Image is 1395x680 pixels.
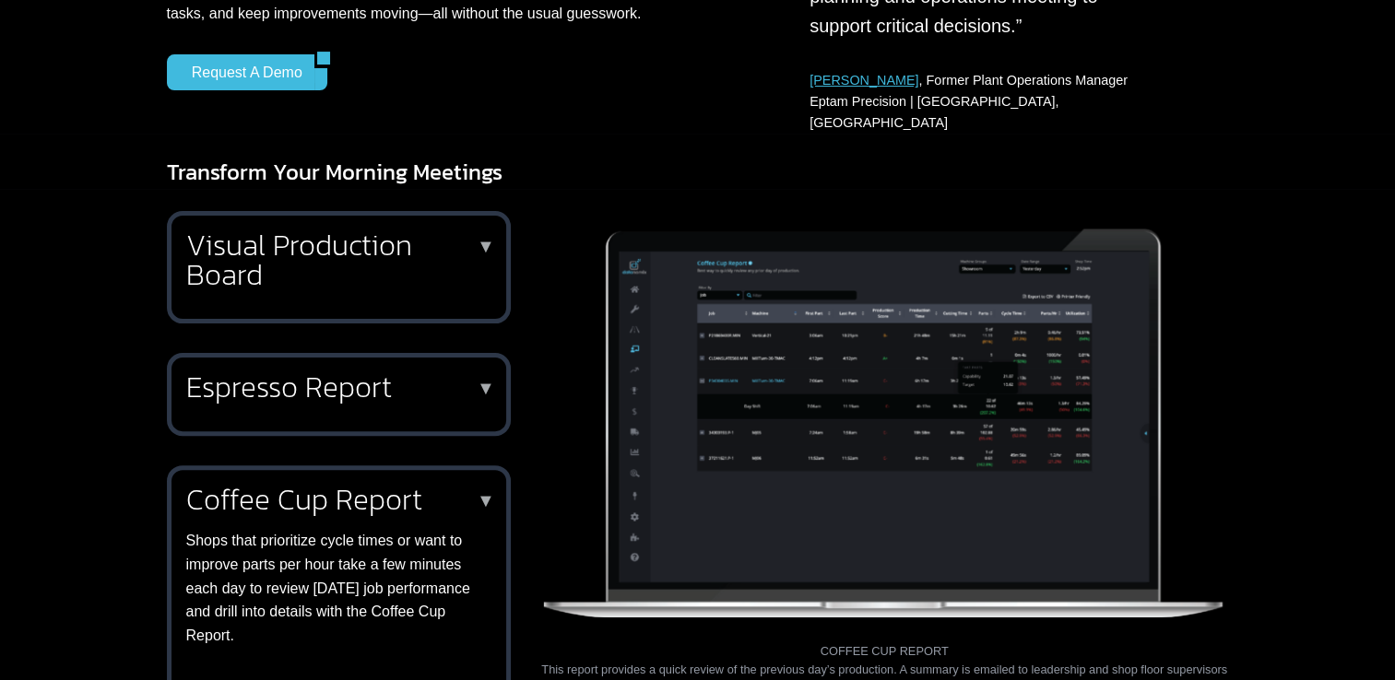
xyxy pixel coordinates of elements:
[477,494,495,507] p: ▼
[186,372,484,402] h2: Espresso Report
[186,485,484,514] h2: Coffee Cup Report
[477,381,495,394] p: ▼
[415,76,498,93] span: Phone number
[810,73,1128,130] span: , Former Plant Operations Manager Eptam Precision | [GEOGRAPHIC_DATA], [GEOGRAPHIC_DATA]
[810,73,918,88] a: [PERSON_NAME]
[186,230,484,289] h2: Visual Production Board
[186,529,484,647] p: Shops that prioritize cycle times or want to improve parts per hour take a few minutes each day t...
[251,411,311,424] a: Privacy Policy
[167,156,1229,189] h3: Transform Your Morning Meetings
[415,228,486,244] span: State/Region
[1303,592,1395,680] iframe: Chat Widget
[207,411,234,424] a: Terms
[540,211,1229,616] img: Datanomix Production Performance through the Coffee Cup Report
[477,240,495,252] p: ▼
[415,1,474,18] span: Last Name
[167,54,314,89] a: Request a Demo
